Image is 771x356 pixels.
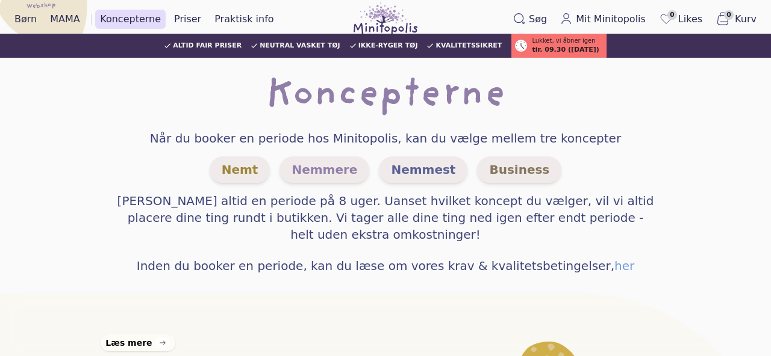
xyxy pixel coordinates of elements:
[260,42,340,49] span: Neutral vasket tøj
[667,10,677,20] span: 0
[169,10,206,29] a: Priser
[654,9,707,29] a: 0Likes
[529,12,547,26] span: Søg
[358,42,418,49] span: Ikke-ryger tøj
[477,161,561,178] a: Business
[614,259,634,273] a: her
[173,42,242,49] span: Altid fair priser
[95,10,166,29] a: Koncepterne
[555,10,651,29] a: Mit Minitopolis
[137,257,634,274] h4: Inden du booker en periode, kan du læse om vores krav & kvalitetsbetingelser,
[279,161,369,178] a: Nemmere
[210,156,270,183] span: Nemt
[532,45,599,55] span: tir. 09.30 ([DATE])
[724,10,734,20] span: 0
[266,77,506,115] h1: Koncepterne
[116,192,655,243] h4: [PERSON_NAME] altid en periode på 8 uger. Uanset hvilket koncept du vælger, vil vi altid placere ...
[379,156,467,183] span: Nemmest
[508,10,552,29] button: Søg
[511,34,606,58] a: Lukket, vi åbner igentir. 09.30 ([DATE])
[105,337,152,349] div: Læs mere
[101,334,175,351] a: Læs mere
[354,2,418,36] img: Minitopolis logo
[435,42,502,49] span: Kvalitetssikret
[210,161,270,178] a: Nemt
[678,12,702,26] span: Likes
[10,10,42,29] a: Børn
[45,10,85,29] a: MAMA
[711,9,761,29] button: 0Kurv
[477,156,561,183] span: Business
[150,130,621,147] h4: Når du booker en periode hos Minitopolis, kan du vælge mellem tre koncepter
[279,156,369,183] span: Nemmere
[735,12,757,26] span: Kurv
[379,161,467,178] a: Nemmest
[532,36,595,45] span: Lukket, vi åbner igen
[576,12,646,26] span: Mit Minitopolis
[210,10,278,29] a: Praktisk info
